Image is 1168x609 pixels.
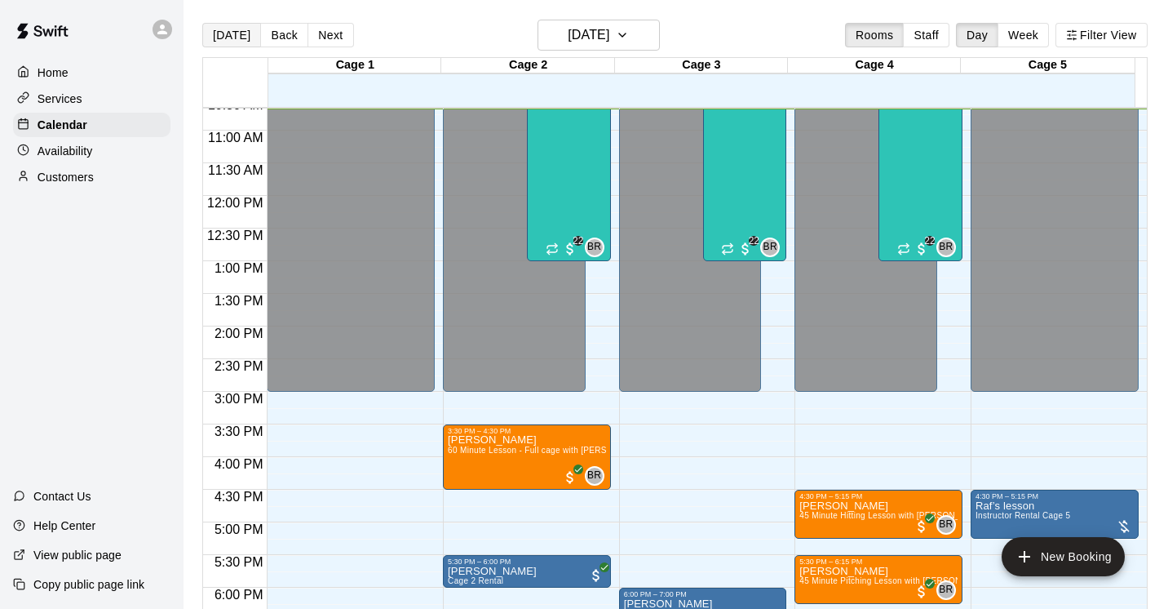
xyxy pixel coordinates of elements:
span: Billy Jack Ryan [943,515,956,535]
span: Billy Jack Ryan [591,238,604,257]
a: Customers [13,165,170,189]
span: Cage 2 Rental [448,576,503,585]
div: Billy Jack Ryan [585,466,604,486]
span: 2:30 PM [210,359,268,373]
button: Filter View [1055,23,1147,47]
span: 45 Minute Pitching Lesson with [PERSON_NAME] [PERSON_NAME] [799,576,1066,585]
span: 60 Minute Lesson - Full cage with [PERSON_NAME] [PERSON_NAME] [448,446,724,455]
span: BR [587,239,601,256]
span: Recurring event [897,242,910,256]
span: 3:30 PM [210,425,268,438]
a: Calendar [13,113,170,137]
a: Availability [13,139,170,163]
span: 3:00 PM [210,392,268,406]
div: Billy Jack Ryan [936,515,956,535]
div: Billy Jack Ryan [936,238,956,257]
div: 3:30 PM – 4:30 PM: John Kniesche [443,425,611,490]
span: Billy Jack Ryan [943,580,956,600]
a: Home [13,60,170,85]
span: BR [763,239,777,256]
span: Billy Jack Ryan [767,238,780,257]
span: Instructor Rental Cage 5 [976,511,1070,520]
div: Cage 5 [961,58,1134,73]
div: 4:30 PM – 5:15 PM: Oliver Daniele [794,490,962,539]
button: add [1002,537,1125,576]
div: Cage 2 [441,58,614,73]
button: Rooms [845,23,904,47]
p: View public page [33,547,122,563]
button: [DATE] [202,23,261,47]
div: Cage 1 [268,58,441,73]
span: 5:00 PM [210,522,268,536]
span: 11:00 AM [204,131,268,144]
p: Help Center [33,518,95,534]
button: Staff [903,23,949,47]
span: 6:00 PM [210,588,268,602]
div: 5:30 PM – 6:00 PM: Kaden Gustafson [443,555,611,588]
span: 2:00 PM [210,327,268,340]
button: Day [956,23,998,47]
span: Billy Jack Ryan [943,238,956,257]
div: 5:30 PM – 6:00 PM [448,558,606,566]
span: All customers have paid [914,584,930,600]
div: 4:30 PM – 5:15 PM: Raf’s lesson [971,490,1139,539]
div: Cage 3 [615,58,788,73]
div: 6:00 PM – 7:00 PM [624,590,782,598]
p: Customers [38,169,94,185]
span: 45 Minute Hitting Lesson with [PERSON_NAME] [PERSON_NAME] [799,511,1060,520]
button: [DATE] [538,20,660,51]
button: Next [307,23,353,47]
div: 4:30 PM – 5:15 PM [976,492,1134,500]
span: 12:00 PM [203,196,267,210]
p: Contact Us [33,488,91,505]
span: 1:00 PM [210,261,268,275]
button: Week [998,23,1049,47]
span: 22 / 24 customers have paid [914,241,930,257]
button: Back [260,23,308,47]
span: 22 / 24 customers have paid [737,241,754,257]
span: 5:30 PM [210,555,268,569]
p: Services [38,91,82,107]
span: 11:30 AM [204,163,268,177]
div: 5:30 PM – 6:15 PM [799,558,958,566]
span: 22 / 24 customers have paid [562,241,578,257]
span: BR [939,239,953,256]
span: 22 [749,236,759,246]
div: Billy Jack Ryan [936,580,956,600]
div: Billy Jack Ryan [585,238,604,257]
div: 3:30 PM – 4:30 PM [448,427,606,435]
span: All customers have paid [914,518,930,535]
span: 22 [573,236,583,246]
p: Copy public page link [33,576,144,593]
span: 1:30 PM [210,294,268,308]
div: 5:30 PM – 6:15 PM: Kai Pearson [794,555,962,604]
p: Calendar [38,117,87,133]
div: Cage 4 [788,58,961,73]
a: Services [13,87,170,111]
span: BR [587,468,601,484]
span: Recurring event [721,242,734,256]
span: 4:30 PM [210,490,268,504]
p: Availability [38,143,93,159]
h6: [DATE] [568,24,609,47]
span: Billy Jack Ryan [591,466,604,486]
p: Home [38,64,69,81]
span: BR [939,582,953,598]
span: All customers have paid [562,469,578,486]
div: Billy Jack Ryan [760,238,780,257]
span: All customers have paid [588,567,604,584]
div: 4:30 PM – 5:15 PM [799,492,958,500]
span: 12:30 PM [203,229,267,242]
span: 22 [925,236,935,246]
span: Recurring event [546,242,559,256]
span: 4:00 PM [210,457,268,471]
span: BR [939,517,953,533]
